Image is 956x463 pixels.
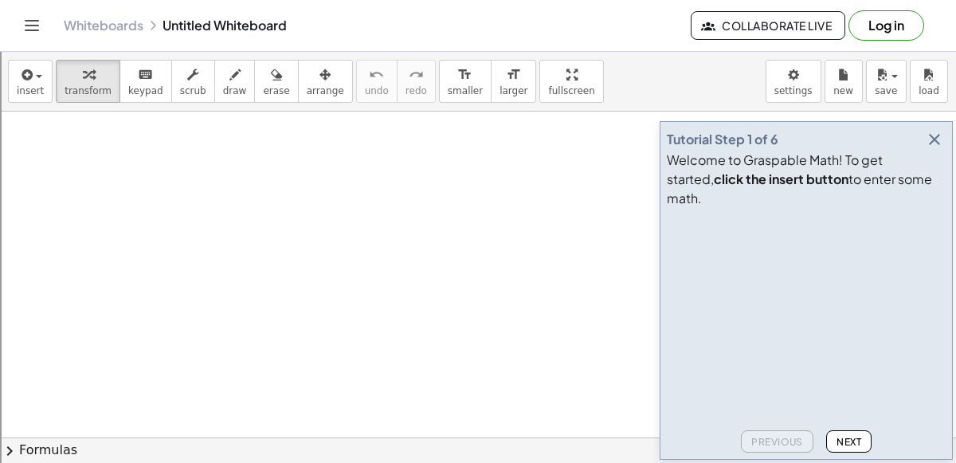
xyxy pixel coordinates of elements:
[667,151,946,208] div: Welcome to Graspable Math! To get started, to enter some math.
[691,11,845,40] button: Collaborate Live
[826,430,872,453] button: Next
[64,18,143,33] a: Whiteboards
[56,60,120,103] button: transform
[667,130,778,149] div: Tutorial Step 1 of 6
[704,18,832,33] span: Collaborate Live
[19,13,45,38] button: Toggle navigation
[848,10,924,41] button: Log in
[714,171,848,187] b: click the insert button
[65,85,112,96] span: transform
[836,436,861,448] span: Next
